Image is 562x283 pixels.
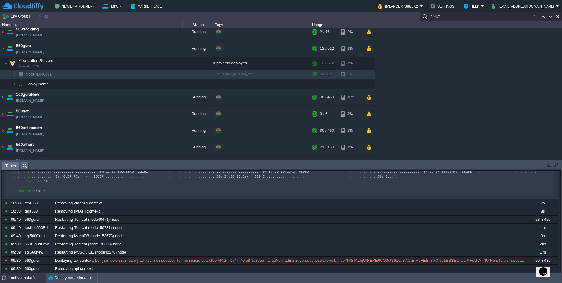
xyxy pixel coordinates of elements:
img: AMDAwAAAACH5BAEAAAAALAAAAAABAAEAAAICRAEAOw== [8,57,17,69]
div: 10:33 [11,199,22,207]
div: 1 active task(s) [8,273,46,283]
div: 09:39 [11,248,22,256]
span: Removing vmsAPI context [55,200,102,206]
a: 560guruNew [16,91,39,97]
span: Node ID: [26,72,41,77]
div: Name [1,21,182,28]
span: Tasks [5,162,16,170]
button: Help [464,2,481,10]
a: Node ID:40471 [25,72,53,77]
a: 560net [16,108,29,114]
img: AMDAwAAAACH5BAEAAAAALAAAAAABAAEAAAICRAEAOw== [0,24,5,40]
span: 560others [16,141,35,148]
a: Application ServersTomcat 9.0.75 [18,58,54,63]
img: AMDAwAAAACH5BAEAAAAALAAAAAABAAEAAAICRAEAOw== [5,122,14,139]
div: 9s [528,232,557,240]
div: sql560new [23,248,53,256]
div: 3% [341,106,361,122]
img: AMDAwAAAACH5BAEAAAAALAAAAAABAAEAAAICRAEAOw== [5,156,14,172]
span: 560dockling [16,26,39,32]
div: 560guru [23,257,53,264]
span: : [41,179,43,183]
div: 09:40 [11,216,22,223]
a: [DOMAIN_NAME] [16,97,44,104]
div: 2 / 16 [320,24,330,40]
div: 12 / 512 [320,70,332,79]
div: 1% [341,139,361,155]
a: [DOMAIN_NAME] [16,114,44,120]
button: Balance ₹-36875.02 [378,2,420,10]
div: Running [183,89,213,105]
div: 560guru [23,265,53,273]
img: AMDAwAAAACH5BAEAAAAALAAAAAABAAEAAAICRAEAOw== [0,156,5,172]
button: Import [102,2,125,10]
img: AMDAwAAAACH5BAEAAAAALAAAAAABAAEAAAICRAEAOw== [5,139,14,155]
span: Restarting MySQL CE (node42270) node [55,250,126,255]
div: 2% [341,24,361,40]
div: 38 / 450 [320,89,334,105]
span: 9.0.75-openjdk-1.8.0_362 [216,72,253,76]
img: AMDAwAAAACH5BAEAAAAALAAAAAABAAEAAAICRAEAOw== [0,139,5,155]
div: Running [183,40,213,57]
div: 3 / 6 [320,106,327,122]
a: 560onlinecom [16,125,42,131]
span: Deploying api context [55,258,93,263]
span: }], [9,184,15,188]
img: AMDAwAAAACH5BAEAAAAALAAAAAABAAEAAAICRAEAOw== [5,106,14,122]
div: 560CloudNew [23,240,53,248]
div: Running [183,24,213,40]
span: , [396,175,398,179]
div: 1% [341,122,361,139]
div: testing560EduBee [23,224,53,232]
span: Application Servers [18,58,54,63]
img: AMDAwAAAACH5BAEAAAAALAAAAAABAAEAAAICRAEAOw== [0,122,5,139]
img: AMDAwAAAACH5BAEAAAAALAAAAAABAAEAAAICRAEAOw== [0,89,5,105]
div: 12 / 512 [320,40,334,57]
div: Usage [310,21,375,28]
div: 3 projects deployed [213,57,310,69]
div: Running [183,139,213,155]
a: [DOMAIN_NAME] [16,131,44,137]
div: 10:33 [11,207,22,215]
span: "JEL" [35,189,45,193]
span: : [33,189,35,193]
div: 560guru [23,216,53,223]
button: [EMAIL_ADDRESS][DOMAIN_NAME] [492,2,556,10]
div: 09:39 [11,240,22,248]
div: 09:39 [11,265,22,273]
div: 09:39 [11,257,22,264]
div: Running [183,156,213,172]
span: Restarting Tomcat (node150731) node [55,225,122,230]
div: 59m 48s [528,257,557,264]
a: [DOMAIN_NAME] [16,49,44,55]
img: AMDAwAAAACH5BAEAAAAALAAAAAABAAEAAAICRAEAOw== [0,106,5,122]
span: "source" [25,179,41,183]
span: Restarting MariaDB (node158673) node [55,233,124,239]
a: [DOMAIN_NAME] [16,148,44,154]
a: 560guru [16,43,31,49]
div: Status [183,21,213,28]
span: "JEL" [43,179,53,183]
div: Tags [213,21,310,28]
div: sql560Guru [23,232,53,240]
a: 560test [16,158,30,164]
div: 1% [341,57,361,69]
div: Running [183,122,213,139]
div: test560 [23,199,53,207]
button: Marketplace [131,2,164,10]
div: 30 / 460 [320,122,334,139]
div: : [53,257,527,264]
span: Deployments [25,81,50,87]
div: 2 / 16 [320,156,330,172]
button: Deployment Manager [48,275,92,281]
img: AMDAwAAAACH5BAEAAAAALAAAAAABAAEAAAICRAEAOw== [14,24,17,26]
div: test560 [23,207,53,215]
div: 09:40 [11,224,22,232]
img: AMDAwAAAACH5BAEAAAAALAAAAAABAAEAAAICRAEAOw== [5,89,14,105]
div: 1% [341,70,361,79]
